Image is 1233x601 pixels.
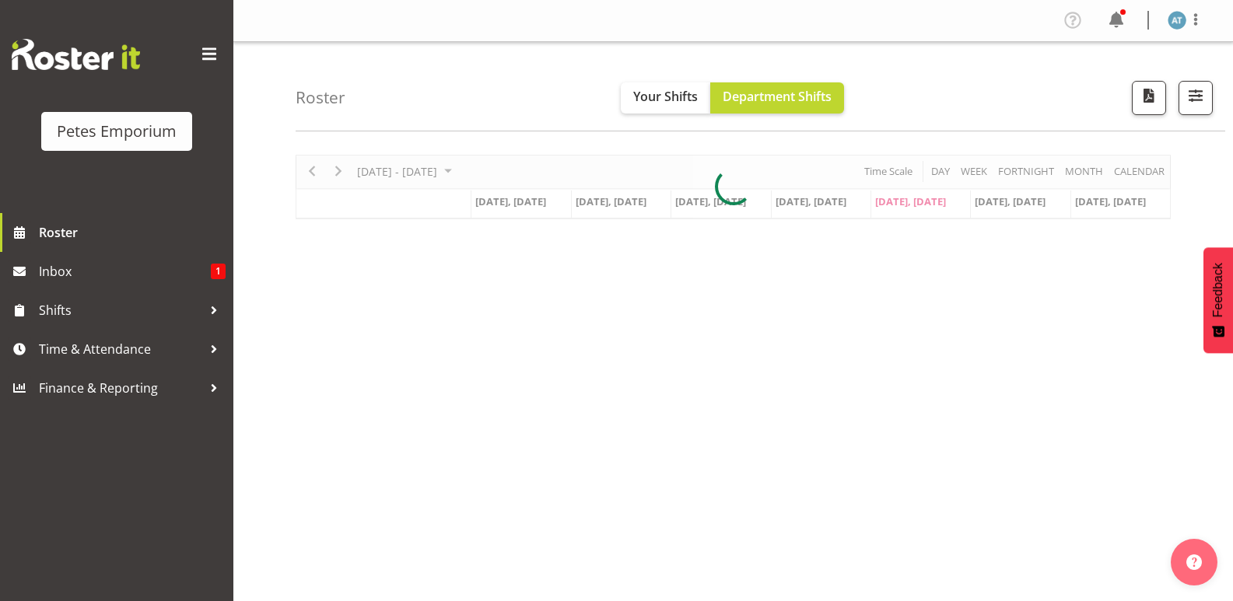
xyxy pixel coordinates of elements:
span: Time & Attendance [39,337,202,361]
span: Roster [39,221,226,244]
button: Download a PDF of the roster according to the set date range. [1132,81,1166,115]
div: Petes Emporium [57,120,177,143]
span: Department Shifts [723,88,832,105]
span: Inbox [39,260,211,283]
img: help-xxl-2.png [1186,554,1202,570]
span: Shifts [39,299,202,322]
img: Rosterit website logo [12,39,140,70]
button: Department Shifts [710,82,844,114]
h4: Roster [296,89,345,107]
span: Feedback [1211,263,1225,317]
img: alex-micheal-taniwha5364.jpg [1168,11,1186,30]
button: Filter Shifts [1179,81,1213,115]
span: Your Shifts [633,88,698,105]
button: Feedback - Show survey [1203,247,1233,353]
span: Finance & Reporting [39,376,202,400]
button: Your Shifts [621,82,710,114]
span: 1 [211,264,226,279]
